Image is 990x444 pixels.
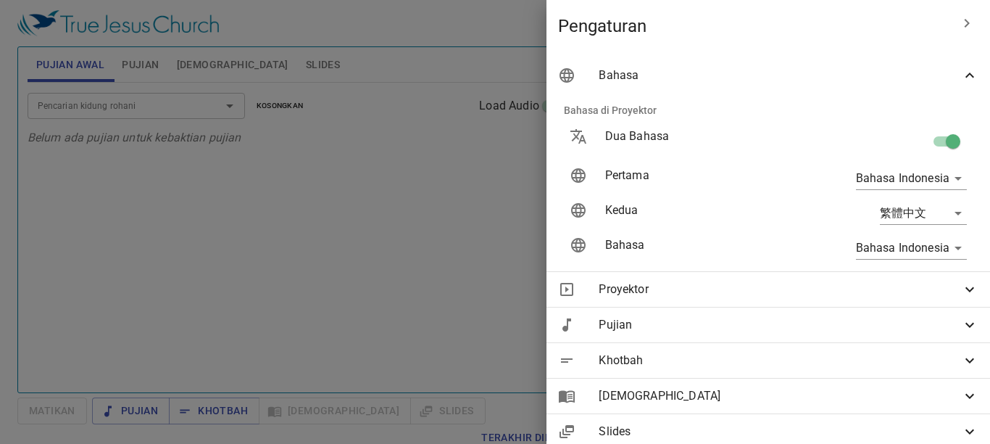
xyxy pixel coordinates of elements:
li: Bahasa di Proyektor [552,93,984,128]
div: Proyektor [546,272,990,307]
div: [DEMOGRAPHIC_DATA] [546,379,990,414]
div: Khotbah [546,343,990,378]
span: Pujian [599,316,961,334]
span: Khotbah [599,352,961,369]
div: Bahasa [546,58,990,93]
div: Pujian [546,308,990,342]
p: Pertama [605,167,792,184]
span: Bahasa [599,67,961,84]
span: Slides [599,423,961,440]
span: Pengaturan [558,15,949,38]
div: Bahasa Indonesia [856,237,967,260]
div: 繁體中文 [880,202,967,225]
span: Proyektor [599,281,961,298]
span: [DEMOGRAPHIC_DATA] [599,387,961,405]
p: Dua Bahasa [605,128,792,145]
p: Kedua [605,202,792,219]
p: Bahasa [605,237,792,254]
div: Bahasa Indonesia [856,167,967,190]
